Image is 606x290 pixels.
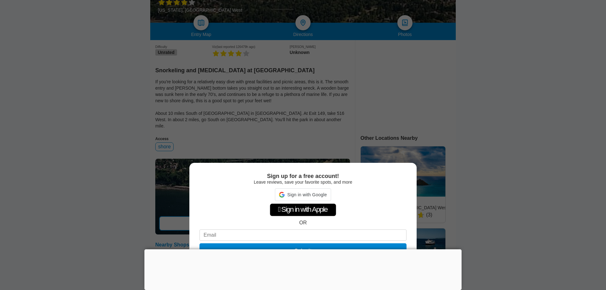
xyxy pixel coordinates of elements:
span: Sign in with Google [287,192,327,197]
div: Sign in with Apple [270,204,336,216]
input: Email [199,229,407,241]
div: Sign in with Google [275,188,331,201]
div: Leave reviews, save your favorite spots, and more [199,180,407,185]
div: Sign up for a free account! [199,173,407,180]
div: OR [299,220,307,226]
iframe: Advertisement [145,249,462,288]
button: Submit [199,243,407,258]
